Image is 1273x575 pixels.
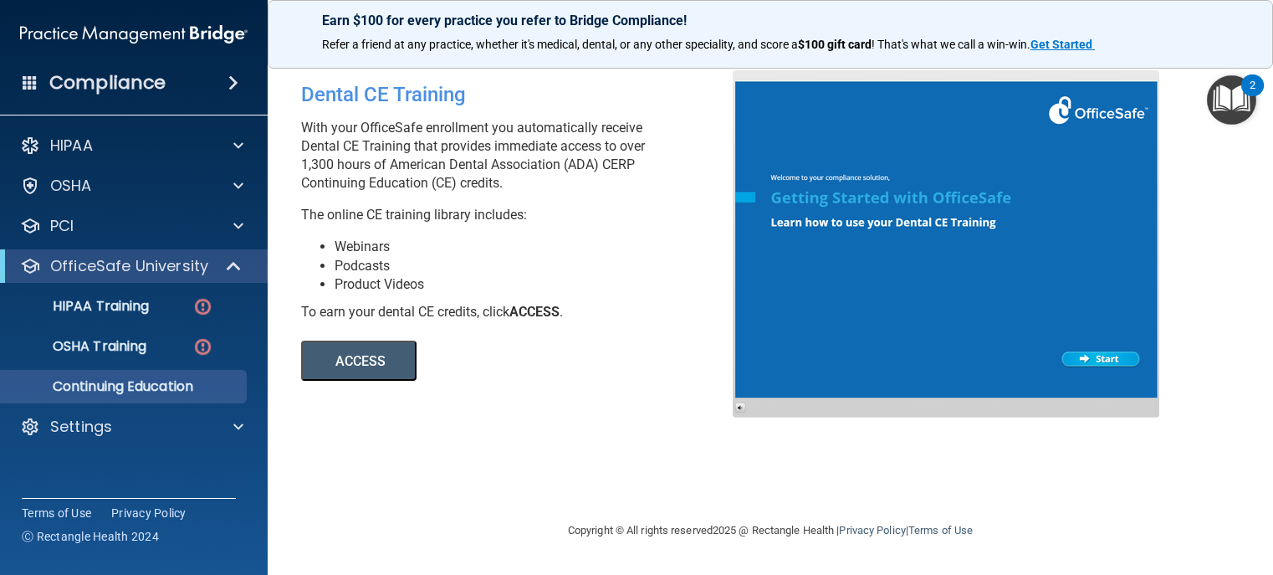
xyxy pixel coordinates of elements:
p: Continuing Education [11,378,239,395]
p: Settings [50,417,112,437]
span: Refer a friend at any practice, whether it's medical, dental, or any other speciality, and score a [322,38,798,51]
a: Terms of Use [908,524,973,536]
button: ACCESS [301,341,417,381]
li: Webinars [335,238,745,256]
a: PCI [20,216,243,236]
div: Copyright © All rights reserved 2025 @ Rectangle Health | | [465,504,1076,557]
img: danger-circle.6113f641.png [192,296,213,317]
a: Privacy Policy [839,524,905,536]
a: Privacy Policy [111,505,187,521]
strong: Get Started [1030,38,1092,51]
div: 2 [1250,85,1255,107]
p: Earn $100 for every practice you refer to Bridge Compliance! [322,13,1219,28]
div: Dental CE Training [301,70,745,119]
span: ! That's what we call a win-win. [872,38,1030,51]
li: Podcasts [335,257,745,275]
span: Ⓒ Rectangle Health 2024 [22,528,159,545]
img: PMB logo [20,18,248,51]
li: Product Videos [335,275,745,294]
p: OSHA Training [11,338,146,355]
p: HIPAA [50,136,93,156]
a: Settings [20,417,243,437]
a: HIPAA [20,136,243,156]
button: Open Resource Center, 2 new notifications [1207,75,1256,125]
a: Terms of Use [22,505,91,521]
p: With your OfficeSafe enrollment you automatically receive Dental CE Training that provides immedi... [301,119,745,193]
p: The online CE training library includes: [301,206,745,224]
a: OSHA [20,176,243,196]
p: PCI [50,216,74,236]
p: HIPAA Training [11,298,149,315]
a: ACCESS [301,356,759,368]
strong: $100 gift card [798,38,872,51]
div: To earn your dental CE credits, click . [301,303,745,321]
p: OSHA [50,176,92,196]
a: OfficeSafe University [20,256,243,276]
img: danger-circle.6113f641.png [192,336,213,357]
b: ACCESS [509,304,560,320]
p: OfficeSafe University [50,256,208,276]
a: Get Started [1030,38,1095,51]
h4: Compliance [49,71,166,95]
